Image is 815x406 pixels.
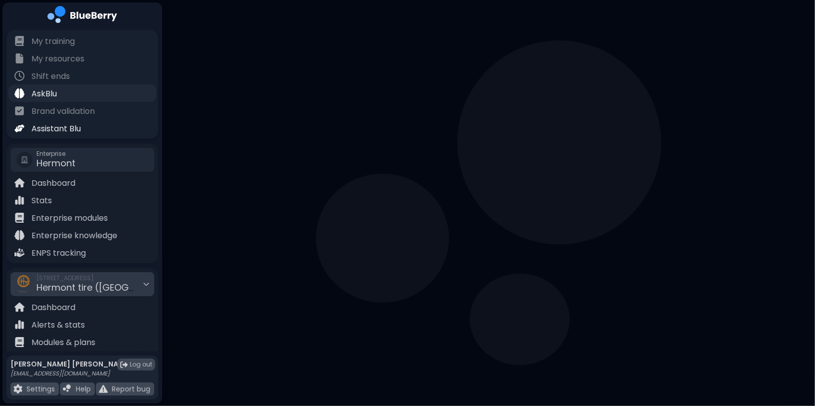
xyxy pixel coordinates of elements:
img: file icon [14,230,24,240]
p: ENPS tracking [31,247,86,259]
img: file icon [14,320,24,330]
img: logout [120,361,128,369]
img: file icon [14,88,24,98]
img: file icon [14,337,24,347]
span: [STREET_ADDRESS] [36,274,136,282]
img: file icon [14,178,24,188]
span: Hermont tire ([GEOGRAPHIC_DATA]) [36,281,199,294]
img: file icon [14,195,24,205]
p: Assistant Blu [31,123,81,135]
p: My resources [31,53,84,65]
p: My training [31,35,75,47]
img: file icon [14,71,24,81]
img: file icon [14,123,24,133]
img: company thumbnail [14,275,32,293]
span: Log out [130,361,152,369]
p: Dashboard [31,177,75,189]
p: Modules & plans [31,337,95,349]
p: Settings [26,385,55,394]
img: company logo [47,6,117,26]
img: file icon [14,53,24,63]
p: AskBlu [31,88,57,100]
p: [PERSON_NAME] [PERSON_NAME] [10,360,132,369]
img: file icon [14,106,24,116]
p: Stats [31,195,52,207]
span: Hermont [36,157,75,169]
img: file icon [14,302,24,312]
p: Enterprise modules [31,212,108,224]
p: Enterprise knowledge [31,230,117,242]
p: Report bug [112,385,150,394]
img: file icon [14,36,24,46]
img: file icon [63,385,72,394]
img: file icon [14,213,24,223]
p: Alerts & stats [31,319,85,331]
p: Brand validation [31,105,95,117]
img: file icon [13,385,22,394]
span: Enterprise [36,150,75,158]
img: file icon [99,385,108,394]
p: [EMAIL_ADDRESS][DOMAIN_NAME] [10,370,132,378]
p: Shift ends [31,70,70,82]
img: file icon [14,248,24,258]
p: Help [76,385,91,394]
p: Dashboard [31,302,75,314]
